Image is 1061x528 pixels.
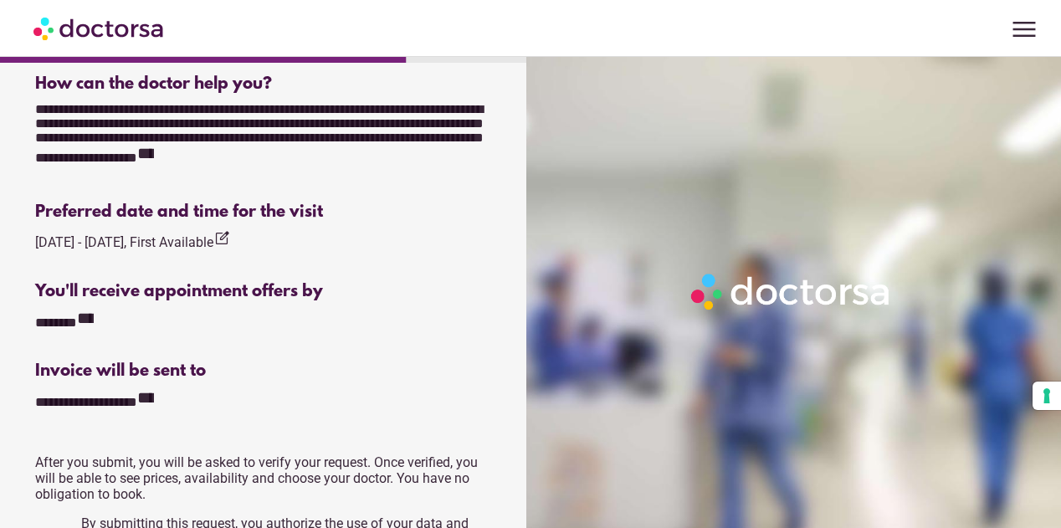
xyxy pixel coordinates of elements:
div: Preferred date and time for the visit [35,202,494,222]
span: menu [1008,13,1040,45]
img: Doctorsa.com [33,9,166,47]
p: After you submit, you will be asked to verify your request. Once verified, you will be able to se... [35,454,494,502]
div: How can the doctor help you? [35,74,494,94]
div: [DATE] - [DATE], First Available [35,230,230,253]
div: You'll receive appointment offers by [35,282,494,301]
button: Your consent preferences for tracking technologies [1033,382,1061,410]
i: edit_square [213,230,230,247]
div: Invoice will be sent to [35,361,494,381]
img: Logo-Doctorsa-trans-White-partial-flat.png [685,268,898,315]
